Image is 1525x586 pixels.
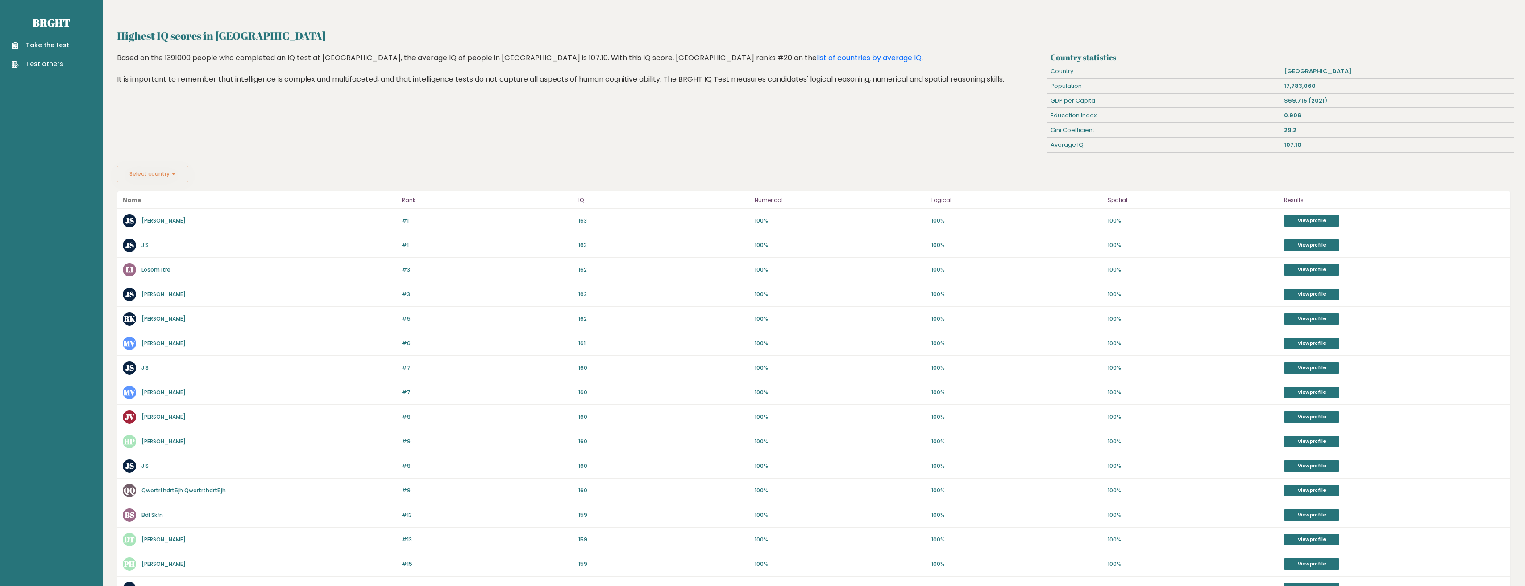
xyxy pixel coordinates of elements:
text: BS [125,510,134,520]
p: #13 [402,511,573,519]
p: IQ [578,195,749,206]
p: 100% [1108,388,1279,396]
p: 100% [931,487,1102,495]
text: PH [124,559,135,569]
div: Average IQ [1047,138,1280,152]
a: View profile [1284,338,1339,349]
h3: Country statistics [1051,53,1511,62]
p: 100% [931,388,1102,396]
p: 159 [578,560,749,568]
a: View profile [1284,239,1339,251]
p: #9 [402,487,573,495]
a: View profile [1284,558,1339,570]
p: 162 [578,315,749,323]
p: 100% [1108,364,1279,372]
p: #6 [402,339,573,347]
p: 159 [578,511,749,519]
a: [PERSON_NAME] [141,339,186,347]
div: 0.906 [1281,108,1514,123]
text: JV [125,412,134,422]
text: JS [125,363,134,373]
p: 100% [755,217,926,225]
a: Test others [12,59,69,69]
p: 100% [1108,266,1279,274]
p: 100% [755,413,926,421]
p: #7 [402,388,573,396]
div: 29.2 [1281,123,1514,137]
p: 100% [755,266,926,274]
p: #7 [402,364,573,372]
p: 100% [755,388,926,396]
text: MV [124,387,135,397]
p: #13 [402,536,573,544]
div: $69,715 (2021) [1281,94,1514,108]
a: Take the test [12,41,69,50]
a: [PERSON_NAME] [141,437,186,445]
p: 100% [1108,511,1279,519]
p: #9 [402,413,573,421]
p: 100% [1108,290,1279,298]
p: 100% [1108,413,1279,421]
p: 162 [578,290,749,298]
p: #5 [402,315,573,323]
text: MV [124,338,135,348]
a: [PERSON_NAME] [141,290,186,298]
p: 100% [755,315,926,323]
p: 100% [931,413,1102,421]
a: [PERSON_NAME] [141,388,186,396]
p: 100% [931,266,1102,274]
p: 100% [755,290,926,298]
a: View profile [1284,289,1339,300]
a: View profile [1284,215,1339,227]
a: View profile [1284,264,1339,276]
text: JS [125,289,134,299]
a: [PERSON_NAME] [141,217,186,224]
p: 160 [578,364,749,372]
button: Select country [117,166,188,182]
p: 100% [931,339,1102,347]
p: 100% [755,339,926,347]
a: [PERSON_NAME] [141,560,186,568]
p: #9 [402,437,573,446]
p: 100% [1108,437,1279,446]
p: 100% [755,511,926,519]
p: 160 [578,487,749,495]
a: Qwertrthdrt5jh Qwertrthdrt5jh [141,487,226,494]
p: 160 [578,388,749,396]
p: Logical [931,195,1102,206]
div: Education Index [1047,108,1280,123]
p: 100% [1108,217,1279,225]
p: 100% [755,241,926,249]
p: 160 [578,462,749,470]
a: View profile [1284,485,1339,496]
div: Country [1047,64,1280,78]
text: JS [125,215,134,226]
p: 100% [931,511,1102,519]
p: 100% [755,437,926,446]
p: 100% [1108,487,1279,495]
text: LI [126,264,133,275]
a: View profile [1284,534,1339,545]
text: HP [124,436,135,446]
div: 17,783,060 [1281,79,1514,93]
p: 100% [1108,241,1279,249]
a: View profile [1284,436,1339,447]
p: 100% [755,536,926,544]
a: list of countries by average IQ [817,53,922,63]
p: 163 [578,241,749,249]
p: 100% [1108,462,1279,470]
p: 161 [578,339,749,347]
a: J S [141,364,149,371]
a: Losom Itre [141,266,170,273]
p: 100% [931,560,1102,568]
p: #15 [402,560,573,568]
b: Name [123,196,141,204]
a: J S [141,241,149,249]
p: 100% [931,462,1102,470]
a: View profile [1284,313,1339,325]
p: 100% [755,364,926,372]
p: 100% [931,437,1102,446]
h2: Highest IQ scores in [GEOGRAPHIC_DATA] [117,28,1511,44]
a: View profile [1284,460,1339,472]
p: Spatial [1108,195,1279,206]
